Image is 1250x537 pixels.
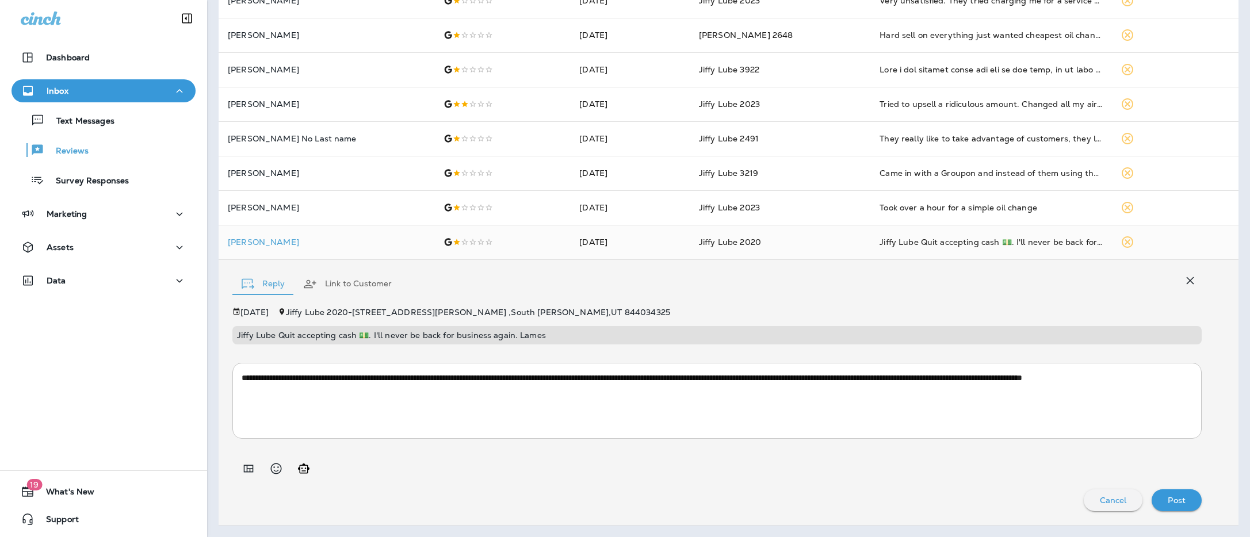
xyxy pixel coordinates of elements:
[699,168,758,178] span: Jiffy Lube 3219
[1168,496,1186,505] p: Post
[12,269,196,292] button: Data
[699,99,760,109] span: Jiffy Lube 2023
[880,98,1102,110] div: Tried to upsell a ridiculous amount. Changed all my air filters without asking me and then charge...
[570,52,690,87] td: [DATE]
[570,225,690,259] td: [DATE]
[570,190,690,225] td: [DATE]
[880,202,1102,213] div: Took over a hour for a simple oil change
[47,209,87,218] p: Marketing
[12,46,196,69] button: Dashboard
[294,263,401,305] button: Link to Customer
[228,99,425,109] p: [PERSON_NAME]
[228,237,425,247] div: Click to view Customer Drawer
[228,30,425,40] p: [PERSON_NAME]
[44,146,89,157] p: Reviews
[570,156,690,190] td: [DATE]
[570,18,690,52] td: [DATE]
[570,87,690,121] td: [DATE]
[12,108,196,132] button: Text Messages
[699,202,760,213] span: Jiffy Lube 2023
[237,457,260,480] button: Add in a premade template
[880,167,1102,179] div: Came in with a Groupon and instead of them using that they just wanted to upsell me to the next o...
[12,138,196,162] button: Reviews
[699,30,793,40] span: [PERSON_NAME] 2648
[12,236,196,259] button: Assets
[880,236,1102,248] div: Jiffy Lube Quit accepting cash 💵. I'll never be back for business again. Lames
[228,168,425,178] p: [PERSON_NAME]
[265,457,288,480] button: Select an emoji
[1084,489,1143,511] button: Cancel
[35,515,79,528] span: Support
[240,308,269,317] p: [DATE]
[35,487,94,501] span: What's New
[880,64,1102,75] div: When a car battery nears the end of its life, it is wise to consult a trustworthy service provide...
[45,116,114,127] p: Text Messages
[228,134,425,143] p: [PERSON_NAME] No Last name
[12,480,196,503] button: 19What's New
[228,203,425,212] p: [PERSON_NAME]
[1152,489,1202,511] button: Post
[171,7,203,30] button: Collapse Sidebar
[880,133,1102,144] div: They really like to take advantage of customers, they lied about changing our brake fluids which ...
[570,121,690,156] td: [DATE]
[47,86,68,95] p: Inbox
[232,263,294,305] button: Reply
[26,479,42,490] span: 19
[699,237,761,247] span: Jiffy Lube 2020
[47,243,74,252] p: Assets
[1100,496,1127,505] p: Cancel
[699,133,759,144] span: Jiffy Lube 2491
[237,331,1197,340] p: Jiffy Lube Quit accepting cash 💵. I'll never be back for business again. Lames
[12,79,196,102] button: Inbox
[880,29,1102,41] div: Hard sell on everything just wanted cheapest oil change. receipt said windows washed, wiper blade...
[228,237,425,247] p: [PERSON_NAME]
[699,64,759,75] span: Jiffy Lube 3922
[47,276,66,285] p: Data
[292,457,315,480] button: Generate AI response
[12,168,196,192] button: Survey Responses
[286,307,670,317] span: Jiffy Lube 2020 - [STREET_ADDRESS][PERSON_NAME] , South [PERSON_NAME] , UT 844034325
[44,176,129,187] p: Survey Responses
[12,508,196,531] button: Support
[46,53,90,62] p: Dashboard
[228,65,425,74] p: [PERSON_NAME]
[12,202,196,225] button: Marketing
